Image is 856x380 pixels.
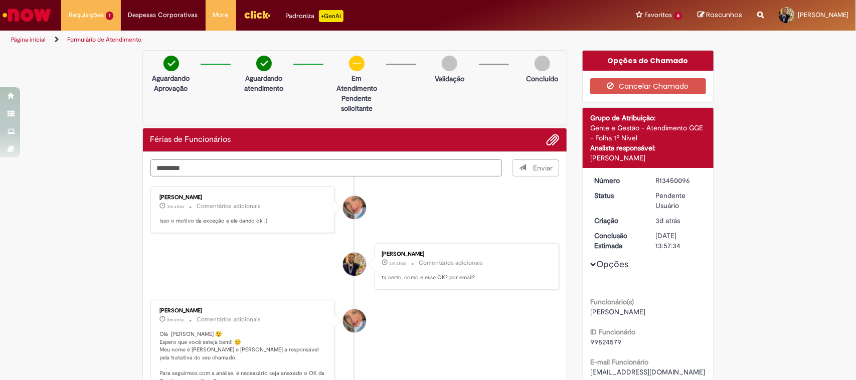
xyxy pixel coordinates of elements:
span: 3d atrás [656,216,680,225]
div: [PERSON_NAME] [160,308,327,314]
span: Favoritos [644,10,672,20]
div: Jacqueline Andrade Galani [343,309,366,332]
img: img-circle-grey.png [535,56,550,71]
img: circle-minus.png [349,56,365,71]
img: click_logo_yellow_360x200.png [244,7,271,22]
p: Isso o motivo da exceção e ele dando ok :) [160,217,327,225]
p: Validação [435,74,464,84]
time: 29/08/2025 16:33:35 [167,204,185,210]
b: ID Funcionário [590,327,635,336]
span: [PERSON_NAME] [590,307,645,316]
textarea: Digite sua mensagem aqui... [150,159,502,177]
time: 29/08/2025 16:28:21 [167,317,185,323]
small: Comentários adicionais [419,259,483,267]
time: 26/08/2025 17:53:05 [656,216,680,225]
p: +GenAi [319,10,344,22]
span: 6 [674,12,682,20]
dt: Status [587,191,648,201]
dt: Criação [587,216,648,226]
img: img-circle-grey.png [442,56,457,71]
span: 3m atrás [389,260,406,266]
dt: Conclusão Estimada [587,231,648,251]
div: Pendente Usuário [656,191,703,211]
button: Adicionar anexos [546,133,559,146]
div: [DATE] 13:57:34 [656,231,703,251]
span: [PERSON_NAME] [798,11,848,19]
small: Comentários adicionais [197,315,261,324]
span: More [213,10,229,20]
p: Aguardando atendimento [240,73,288,93]
a: Formulário de Atendimento [67,36,141,44]
div: Padroniza [286,10,344,22]
div: Jacqueline Andrade Galani [343,196,366,219]
div: [PERSON_NAME] [590,153,706,163]
span: [EMAIL_ADDRESS][DOMAIN_NAME] [590,367,705,376]
div: 26/08/2025 17:53:05 [656,216,703,226]
time: 29/08/2025 16:32:47 [389,260,406,266]
p: Em Atendimento [332,73,381,93]
img: ServiceNow [1,5,53,25]
div: R13450096 [656,175,703,185]
div: Opções do Chamado [583,51,714,71]
span: 3m atrás [167,204,185,210]
p: ta certo, como é esse OK? por email? [382,274,549,282]
small: Comentários adicionais [197,202,261,211]
h2: Férias de Funcionários Histórico de tíquete [150,135,231,144]
img: check-circle-green.png [163,56,179,71]
span: Rascunhos [706,10,742,20]
dt: Número [587,175,648,185]
b: Funcionário(s) [590,297,634,306]
p: Pendente solicitante [332,93,381,113]
div: Gente e Gestão - Atendimento GGE - Folha 1º Nível [590,123,706,143]
div: Joao Pedro Lopes De Barros [343,253,366,276]
span: 1 [106,12,113,20]
ul: Trilhas de página [8,31,563,49]
span: Requisições [69,10,104,20]
span: 99824579 [590,337,621,346]
div: [PERSON_NAME] [382,251,549,257]
b: E-mail Funcionário [590,357,648,366]
img: check-circle-green.png [256,56,272,71]
p: Concluído [526,74,558,84]
span: Despesas Corporativas [128,10,198,20]
button: Cancelar Chamado [590,78,706,94]
p: Aguardando Aprovação [147,73,196,93]
a: Página inicial [11,36,46,44]
a: Rascunhos [698,11,742,20]
div: Analista responsável: [590,143,706,153]
div: [PERSON_NAME] [160,195,327,201]
span: 8m atrás [167,317,185,323]
div: Grupo de Atribuição: [590,113,706,123]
